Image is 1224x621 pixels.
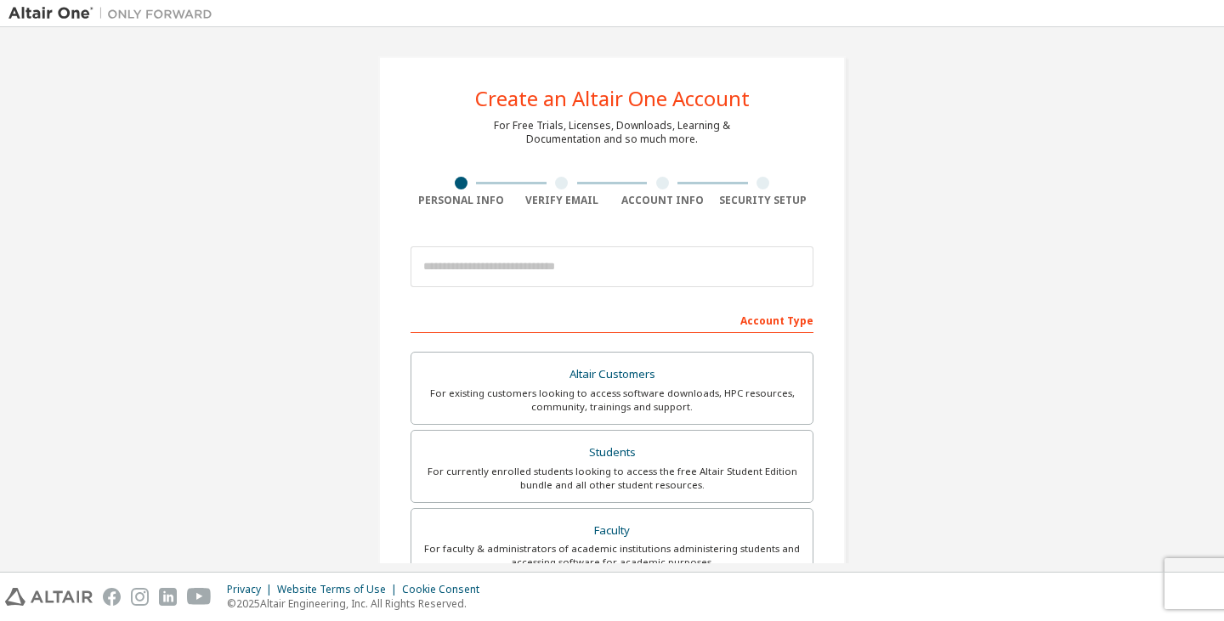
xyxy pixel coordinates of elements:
[131,588,149,606] img: instagram.svg
[411,306,813,333] div: Account Type
[277,583,402,596] div: Website Terms of Use
[512,194,613,207] div: Verify Email
[422,363,802,387] div: Altair Customers
[8,5,221,22] img: Altair One
[5,588,93,606] img: altair_logo.svg
[422,542,802,569] div: For faculty & administrators of academic institutions administering students and accessing softwa...
[159,588,177,606] img: linkedin.svg
[227,596,490,611] p: © 2025 Altair Engineering, Inc. All Rights Reserved.
[494,119,730,146] div: For Free Trials, Licenses, Downloads, Learning & Documentation and so much more.
[612,194,713,207] div: Account Info
[422,519,802,543] div: Faculty
[227,583,277,596] div: Privacy
[103,588,121,606] img: facebook.svg
[422,465,802,492] div: For currently enrolled students looking to access the free Altair Student Edition bundle and all ...
[475,88,750,109] div: Create an Altair One Account
[422,387,802,414] div: For existing customers looking to access software downloads, HPC resources, community, trainings ...
[187,588,212,606] img: youtube.svg
[402,583,490,596] div: Cookie Consent
[422,441,802,465] div: Students
[411,194,512,207] div: Personal Info
[713,194,814,207] div: Security Setup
